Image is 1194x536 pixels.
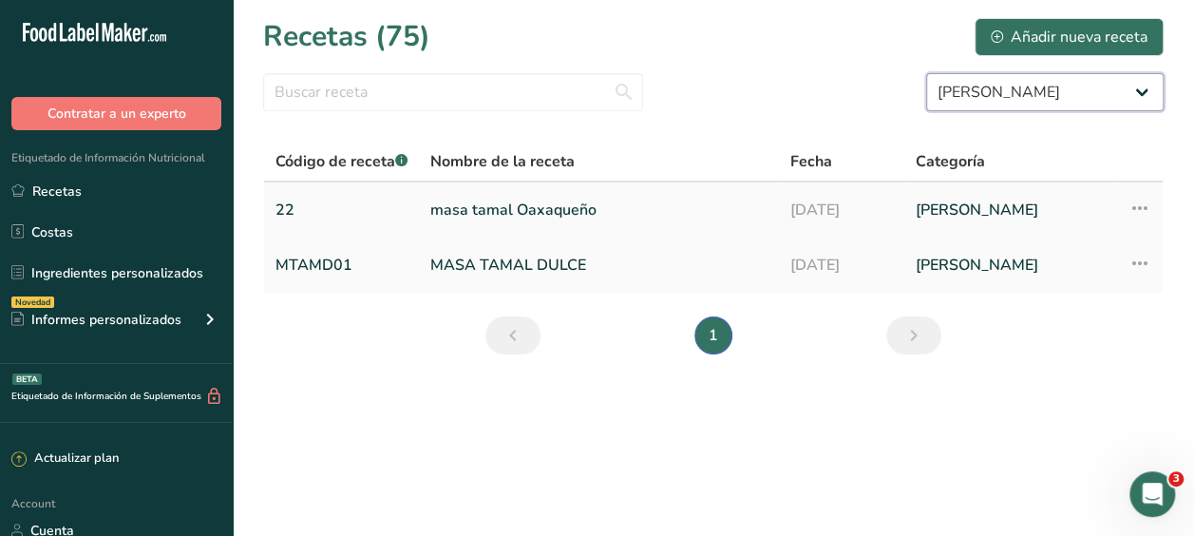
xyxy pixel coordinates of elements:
div: Novedad [11,297,54,308]
div: Actualizar plan [11,450,119,469]
button: Contratar a un experto [11,97,221,130]
a: [PERSON_NAME] [916,245,1106,285]
div: Informes personalizados [11,310,181,330]
iframe: Intercom live chat [1129,471,1175,517]
a: masa tamal Oaxaqueño [430,190,768,230]
a: MASA TAMAL DULCE [430,245,768,285]
a: [DATE] [790,245,893,285]
a: Siguiente página [886,316,941,354]
span: Categoría [916,150,985,173]
span: Fecha [790,150,832,173]
button: Añadir nueva receta [975,18,1164,56]
span: Código de receta [275,151,407,172]
div: BETA [12,373,42,385]
span: Nombre de la receta [430,150,575,173]
h1: Recetas (75) [263,15,430,58]
div: Añadir nueva receta [991,26,1147,48]
a: MTAMD01 [275,245,407,285]
span: 3 [1168,471,1184,487]
input: Buscar receta [263,73,643,111]
a: 22 [275,190,407,230]
a: [PERSON_NAME] [916,190,1106,230]
a: [DATE] [790,190,893,230]
a: Página anterior [485,316,540,354]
